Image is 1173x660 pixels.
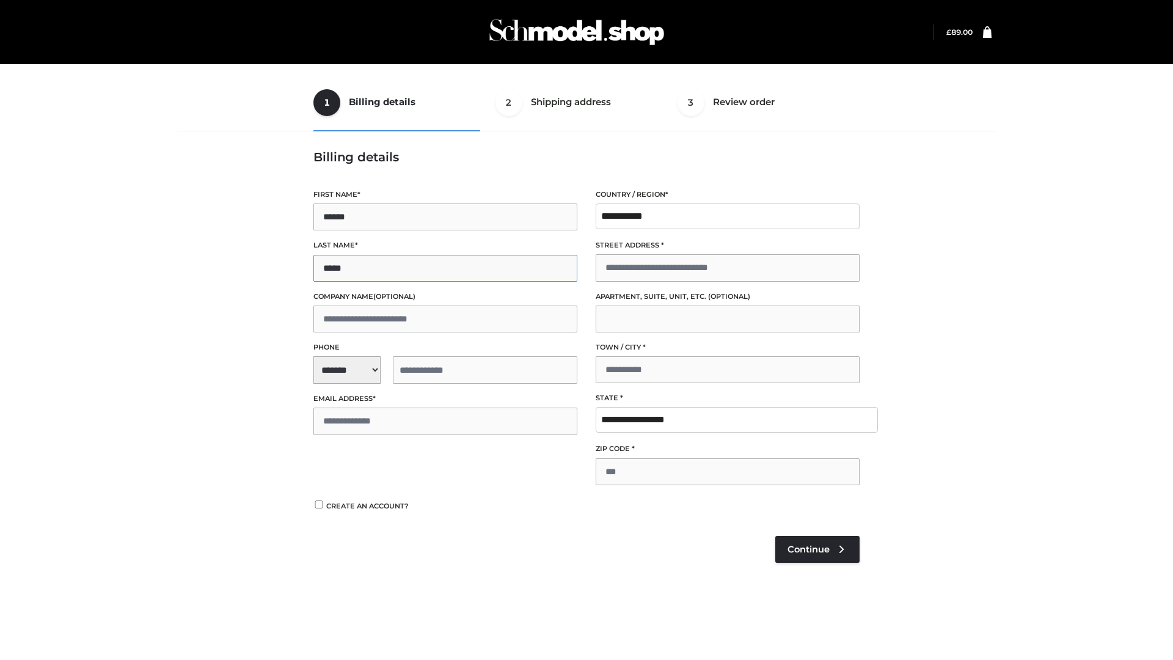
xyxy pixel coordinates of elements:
span: (optional) [708,292,750,301]
label: Phone [313,342,577,353]
label: Last name [313,240,577,251]
label: Company name [313,291,577,302]
label: First name [313,189,577,200]
label: Country / Region [596,189,860,200]
label: Town / City [596,342,860,353]
span: Create an account? [326,502,409,510]
a: Continue [775,536,860,563]
span: £ [946,28,951,37]
span: (optional) [373,292,415,301]
label: Apartment, suite, unit, etc. [596,291,860,302]
span: Continue [787,544,830,555]
a: £89.00 [946,28,973,37]
label: Street address [596,240,860,251]
input: Create an account? [313,501,324,508]
label: ZIP Code [596,443,860,455]
h3: Billing details [313,150,860,164]
bdi: 89.00 [946,28,973,37]
label: State [596,392,860,404]
img: Schmodel Admin 964 [485,8,668,56]
label: Email address [313,393,577,405]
